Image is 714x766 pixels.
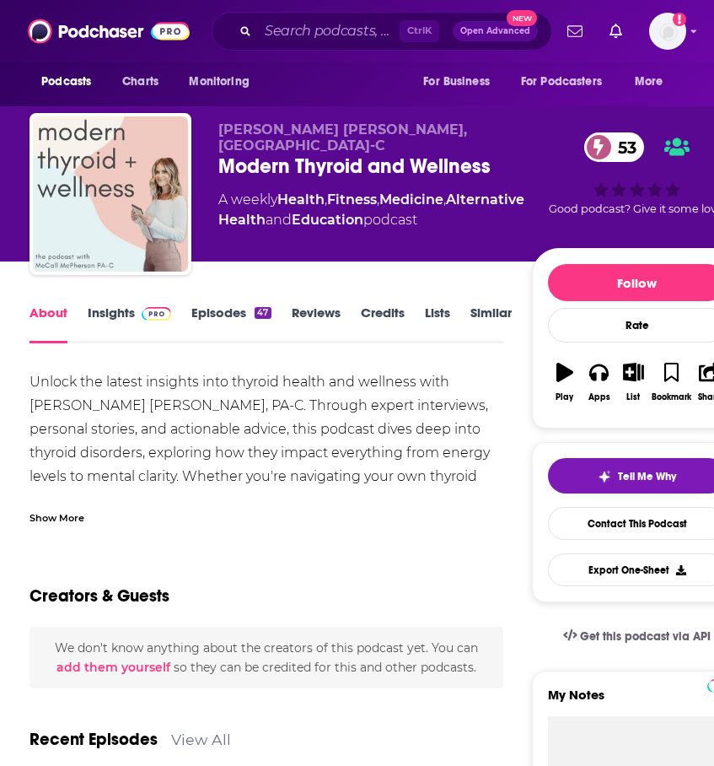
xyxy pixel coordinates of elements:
span: New [507,10,537,26]
span: Open Advanced [460,27,530,35]
div: List [626,392,640,402]
div: Search podcasts, credits, & more... [212,12,552,51]
div: A weekly podcast [218,190,531,230]
a: Similar [470,305,512,343]
button: Play [548,352,582,413]
a: Episodes47 [191,305,271,343]
a: Credits [361,305,405,343]
a: View All [171,731,231,748]
button: Open AdvancedNew [453,21,538,41]
a: Show notifications dropdown [603,17,629,46]
img: Podchaser Pro [142,307,171,321]
span: Podcasts [41,70,91,94]
img: User Profile [649,13,686,50]
div: Play [556,392,573,402]
a: Fitness [327,191,377,208]
a: Charts [111,66,169,98]
button: Apps [582,352,616,413]
button: add them yourself [56,661,170,674]
div: Bookmark [652,392,691,402]
span: For Podcasters [521,70,602,94]
a: Lists [425,305,450,343]
div: 47 [255,307,271,319]
span: Tell Me Why [618,470,676,483]
span: More [635,70,663,94]
a: Reviews [292,305,341,343]
a: Medicine [379,191,443,208]
a: Show notifications dropdown [561,17,589,46]
span: , [443,191,446,208]
a: 53 [584,132,645,162]
span: Ctrl K [400,20,439,42]
span: Monitoring [189,70,249,94]
input: Search podcasts, credits, & more... [258,18,400,45]
span: Charts [122,70,158,94]
span: , [325,191,327,208]
a: Health [277,191,325,208]
a: Alternative Health [218,191,524,228]
span: [PERSON_NAME] [PERSON_NAME], [GEOGRAPHIC_DATA]-C [218,121,467,154]
button: Bookmark [651,352,692,413]
span: Get this podcast via API [580,629,711,644]
a: Education [292,212,363,228]
span: Logged in as nicole.koremenos [649,13,686,50]
a: InsightsPodchaser Pro [88,305,171,343]
a: About [30,305,67,343]
svg: Add a profile image [673,13,686,26]
span: 53 [601,132,645,162]
button: List [616,352,651,413]
div: Apps [588,392,610,402]
h2: Creators & Guests [30,585,169,607]
button: open menu [411,66,511,98]
button: open menu [30,66,113,98]
img: Modern Thyroid and Wellness [33,116,188,272]
button: Show profile menu [649,13,686,50]
span: and [266,212,292,228]
span: We don't know anything about the creators of this podcast yet . You can so they can be credited f... [55,640,478,674]
button: open menu [623,66,684,98]
button: open menu [510,66,626,98]
button: open menu [177,66,271,98]
span: , [377,191,379,208]
img: tell me why sparkle [598,470,611,483]
img: Podchaser - Follow, Share and Rate Podcasts [28,15,190,47]
span: For Business [423,70,490,94]
div: Unlock the latest insights into thyroid health and wellness with [PERSON_NAME] [PERSON_NAME], PA-... [30,370,503,583]
a: Recent Episodes [30,729,158,750]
